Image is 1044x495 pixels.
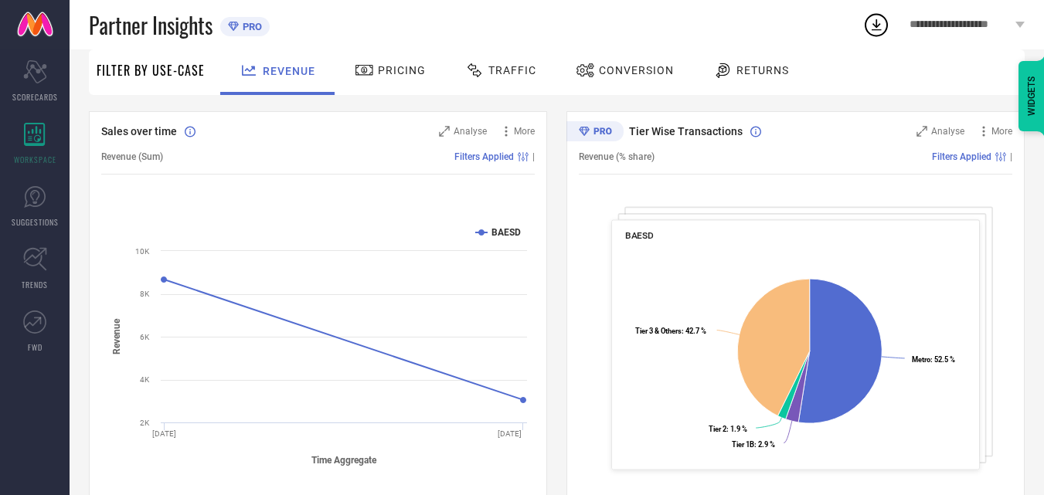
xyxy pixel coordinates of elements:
text: 2K [140,419,150,427]
span: Tier Wise Transactions [629,125,743,137]
text: BAESD [491,227,521,238]
tspan: Time Aggregate [311,455,377,466]
tspan: Tier 2 [709,425,726,433]
span: BAESD [625,230,654,241]
span: Filter By Use-Case [97,61,205,80]
text: : 1.9 % [709,425,747,433]
span: | [1010,151,1012,162]
span: Analyse [931,126,964,137]
span: Revenue (Sum) [101,151,163,162]
span: Pricing [378,64,426,76]
span: Analyse [454,126,487,137]
span: | [532,151,535,162]
span: PRO [239,21,262,32]
text: : 52.5 % [912,355,955,364]
span: Traffic [488,64,536,76]
text: : 42.7 % [635,327,706,335]
text: 4K [140,375,150,384]
span: Conversion [599,64,674,76]
div: Open download list [862,11,890,39]
span: Filters Applied [454,151,514,162]
tspan: Tier 1B [732,440,754,449]
span: TRENDS [22,279,48,290]
div: Premium [566,121,624,144]
span: WORKSPACE [14,154,56,165]
span: SUGGESTIONS [12,216,59,228]
span: More [514,126,535,137]
text: 8K [140,290,150,298]
span: FWD [28,341,43,353]
tspan: Tier 3 & Others [635,327,682,335]
text: 10K [135,247,150,256]
tspan: Metro [912,355,930,364]
tspan: Revenue [111,318,122,354]
svg: Zoom [916,126,927,137]
text: 6K [140,333,150,341]
span: Sales over time [101,125,177,137]
span: SCORECARDS [12,91,58,103]
svg: Zoom [439,126,450,137]
span: Partner Insights [89,9,213,41]
text: : 2.9 % [732,440,775,449]
span: Returns [736,64,789,76]
text: [DATE] [498,429,522,438]
span: Revenue (% share) [579,151,655,162]
span: More [991,126,1012,137]
span: Revenue [263,65,315,77]
text: [DATE] [152,429,176,438]
span: Filters Applied [932,151,991,162]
